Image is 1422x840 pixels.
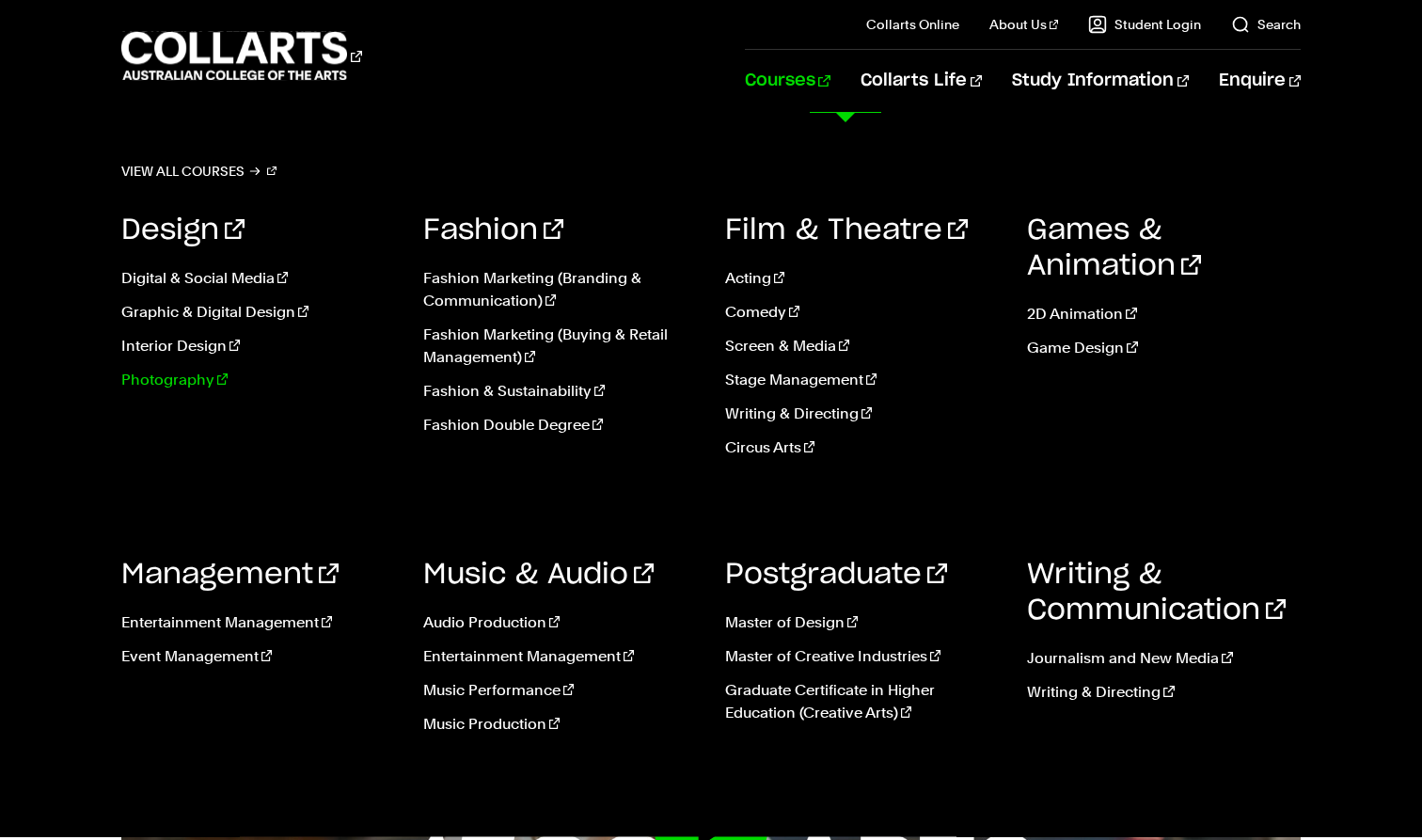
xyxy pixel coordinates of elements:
a: Music Production [423,713,697,736]
a: Interior Design [121,335,395,357]
a: Master of Creative Industries [725,645,999,668]
a: Entertainment Management [423,645,697,668]
a: Audio Production [423,611,697,634]
a: Music Performance [423,679,697,702]
a: Search [1231,15,1301,34]
a: Fashion [423,216,563,245]
a: Fashion Marketing (Buying & Retail Management) [423,324,697,369]
a: Screen & Media [725,335,999,357]
a: 2D Animation [1027,303,1301,325]
a: Student Login [1088,15,1201,34]
a: Photography [121,369,395,391]
a: Enquire [1219,50,1301,112]
a: Journalism and New Media [1027,647,1301,670]
a: Master of Design [725,611,999,634]
a: Acting [725,267,999,290]
a: About Us [989,15,1059,34]
a: Event Management [121,645,395,668]
a: Fashion Double Degree [423,414,697,436]
a: Comedy [725,301,999,324]
a: Collarts Life [861,50,982,112]
a: Writing & Communication [1027,561,1286,625]
a: Study Information [1012,50,1189,112]
a: Digital & Social Media [121,267,395,290]
a: Fashion Marketing (Branding & Communication) [423,267,697,312]
a: Entertainment Management [121,611,395,634]
a: Stage Management [725,369,999,391]
a: Design [121,216,245,245]
a: Game Design [1027,337,1301,359]
a: Fashion & Sustainability [423,380,697,403]
a: Courses [745,50,830,112]
a: Management [121,561,339,589]
a: Graduate Certificate in Higher Education (Creative Arts) [725,679,999,724]
a: Games & Animation [1027,216,1201,280]
a: Film & Theatre [725,216,968,245]
a: Graphic & Digital Design [121,301,395,324]
a: Writing & Directing [725,403,999,425]
a: Circus Arts [725,436,999,459]
a: Music & Audio [423,561,654,589]
a: View all courses [121,158,277,184]
a: Postgraduate [725,561,947,589]
a: Collarts Online [866,15,959,34]
div: Go to homepage [121,29,362,83]
a: Writing & Directing [1027,681,1301,704]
